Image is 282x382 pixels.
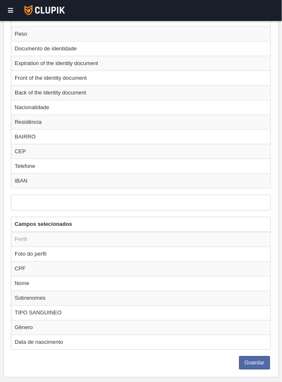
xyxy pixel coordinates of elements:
[11,291,271,306] td: Sobrenomes
[11,26,271,41] td: Peso
[11,262,271,276] td: CPF
[11,159,271,173] td: Telefone
[24,5,65,15] img: Clupik
[11,100,271,115] td: Nacionalidade
[11,217,271,232] th: Campos selecionados
[11,247,271,262] td: Foto do perfil
[11,276,271,291] td: Nome
[11,173,271,188] td: IBAN
[11,85,271,100] td: Back of the identity document
[11,41,271,56] td: Documento de identidade
[11,144,271,159] td: CEP
[11,320,271,335] td: Gênero
[239,356,270,370] button: Guardar
[11,306,271,320] td: TIPO SANGUINEO
[11,129,271,144] td: BAIRRO
[11,115,271,129] td: Residência
[11,71,271,85] td: Front of the identity document
[11,232,271,247] td: Perfil
[11,56,271,71] td: Expiration of the identity document
[11,335,271,350] td: Data de nascimento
